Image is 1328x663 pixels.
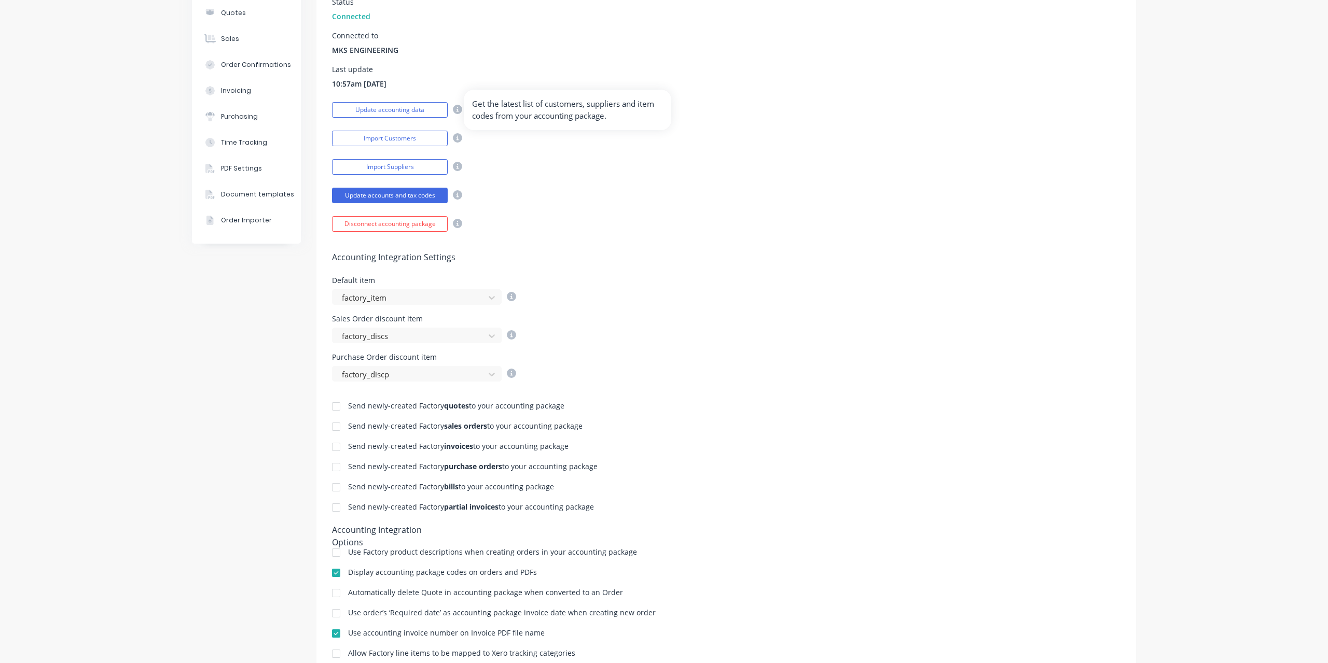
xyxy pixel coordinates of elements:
[348,443,569,450] div: Send newly-created Factory to your accounting package
[332,11,370,22] span: Connected
[348,503,594,511] div: Send newly-created Factory to your accounting package
[221,216,272,225] div: Order Importer
[192,26,301,52] button: Sales
[332,131,448,146] button: Import Customers
[444,401,469,411] b: quotes
[192,156,301,181] button: PDF Settings
[444,461,502,471] b: purchase orders
[348,483,554,490] div: Send newly-created Factory to your accounting package
[221,86,251,95] div: Invoicing
[332,78,386,89] span: 10:57am [DATE]
[221,190,294,199] div: Document templates
[332,277,516,284] div: Default item
[332,66,386,73] div: Last update
[192,130,301,156] button: Time Tracking
[348,589,623,596] div: Automatically delete Quote in accounting package when converted to an Order
[332,524,454,538] div: Accounting Integration Options
[192,78,301,104] button: Invoicing
[444,502,499,512] b: partial invoices
[348,548,637,556] div: Use Factory product descriptions when creating orders in your accounting package
[348,650,575,657] div: Allow Factory line items to be mapped to Xero tracking categories
[221,164,262,173] div: PDF Settings
[192,207,301,233] button: Order Importer
[221,34,239,44] div: Sales
[332,354,516,361] div: Purchase Order discount item
[332,102,448,118] button: Update accounting data
[444,441,473,451] b: invoices
[332,32,398,39] div: Connected to
[221,112,258,121] div: Purchasing
[444,482,459,491] b: bills
[348,569,537,576] div: Display accounting package codes on orders and PDFs
[192,181,301,207] button: Document templates
[332,252,1120,262] h5: Accounting Integration Settings
[348,402,564,410] div: Send newly-created Factory to your accounting package
[348,422,583,430] div: Send newly-created Factory to your accounting package
[332,188,448,203] button: Update accounts and tax codes
[348,609,656,616] div: Use order’s ‘Required date’ as accounting package invoice date when creating new order
[192,104,301,130] button: Purchasing
[221,8,246,18] div: Quotes
[444,421,487,431] b: sales orders
[332,216,448,232] button: Disconnect accounting package
[332,315,516,322] div: Sales Order discount item
[221,60,291,69] div: Order Confirmations
[332,159,448,175] button: Import Suppliers
[332,45,398,55] span: MKS ENGINEERING
[348,463,598,470] div: Send newly-created Factory to your accounting package
[348,629,545,637] div: Use accounting invoice number on Invoice PDF file name
[221,138,267,147] div: Time Tracking
[192,52,301,78] button: Order Confirmations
